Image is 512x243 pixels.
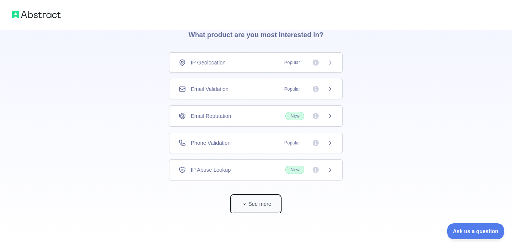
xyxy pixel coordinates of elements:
h3: What product are you most interested in? [176,14,335,52]
span: Email Reputation [191,112,231,120]
span: Phone Validation [191,139,230,147]
span: Popular [280,85,304,93]
span: Email Validation [191,85,228,93]
span: Popular [280,139,304,147]
button: See more [232,196,280,213]
span: IP Abuse Lookup [191,166,231,174]
span: New [285,166,304,174]
span: Popular [280,59,304,66]
span: New [285,112,304,120]
img: Abstract logo [12,9,61,20]
iframe: Toggle Customer Support [447,223,504,239]
span: IP Geolocation [191,59,225,66]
